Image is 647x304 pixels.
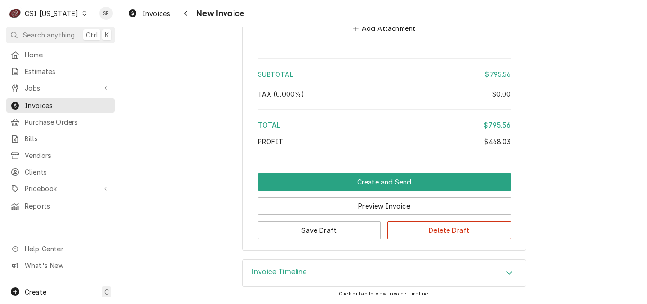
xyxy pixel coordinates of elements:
span: Clients [25,167,110,177]
span: Click or tap to view invoice timeline. [339,291,430,297]
button: Save Draft [258,221,381,239]
div: Button Group [258,173,511,239]
a: Purchase Orders [6,114,115,130]
div: Total [258,120,511,130]
div: Button Group Row [258,215,511,239]
a: Invoices [124,6,174,21]
span: Bills [25,134,110,144]
a: Go to Help Center [6,241,115,257]
span: Subtotal [258,70,293,78]
span: Home [25,50,110,60]
div: Button Group Row [258,173,511,191]
div: Accordion Header [243,260,526,286]
a: Go to Pricebook [6,181,115,196]
span: Help Center [25,244,109,254]
a: Home [6,47,115,63]
div: Button Group Row [258,191,511,215]
span: $468.03 [484,138,511,146]
span: Purchase Orders [25,117,110,127]
a: Clients [6,164,115,180]
span: Estimates [25,66,110,76]
a: Reports [6,198,115,214]
a: Go to Jobs [6,80,115,96]
div: Profit [258,137,511,147]
span: Reports [25,201,110,211]
button: Add Attachment [351,22,417,35]
div: $0.00 [492,89,511,99]
span: Jobs [25,83,96,93]
button: Create and Send [258,173,511,191]
button: Navigate back [178,6,193,21]
button: Accordion Details Expand Trigger [243,260,526,286]
span: Search anything [23,30,75,40]
span: Total [258,121,281,129]
div: C [9,7,22,20]
span: What's New [25,260,109,270]
span: K [105,30,109,40]
div: CSI [US_STATE] [25,9,78,18]
button: Search anythingCtrlK [6,27,115,43]
span: Create [25,288,46,296]
a: Invoices [6,98,115,113]
div: Tax [258,89,511,99]
div: $795.56 [484,120,511,130]
button: Preview Invoice [258,197,511,215]
a: Bills [6,131,115,147]
span: Tax ( 0.000% ) [258,90,305,98]
div: Amount Summary [258,55,511,153]
a: Go to What's New [6,258,115,273]
span: Pricebook [25,184,96,193]
span: Vendors [25,150,110,160]
a: Estimates [6,64,115,79]
div: Invoice Timeline [242,259,526,287]
div: Stephani Roth's Avatar [99,7,113,20]
span: Invoices [142,9,170,18]
div: SR [99,7,113,20]
span: Profit [258,138,284,146]
div: $795.56 [485,69,511,79]
span: C [104,287,109,297]
span: Invoices [25,101,110,111]
div: CSI Kentucky's Avatar [9,7,22,20]
span: Ctrl [86,30,98,40]
span: New Invoice [193,7,244,20]
div: Subtotal [258,69,511,79]
a: Vendors [6,147,115,163]
button: Delete Draft [387,221,511,239]
h3: Invoice Timeline [252,267,307,276]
